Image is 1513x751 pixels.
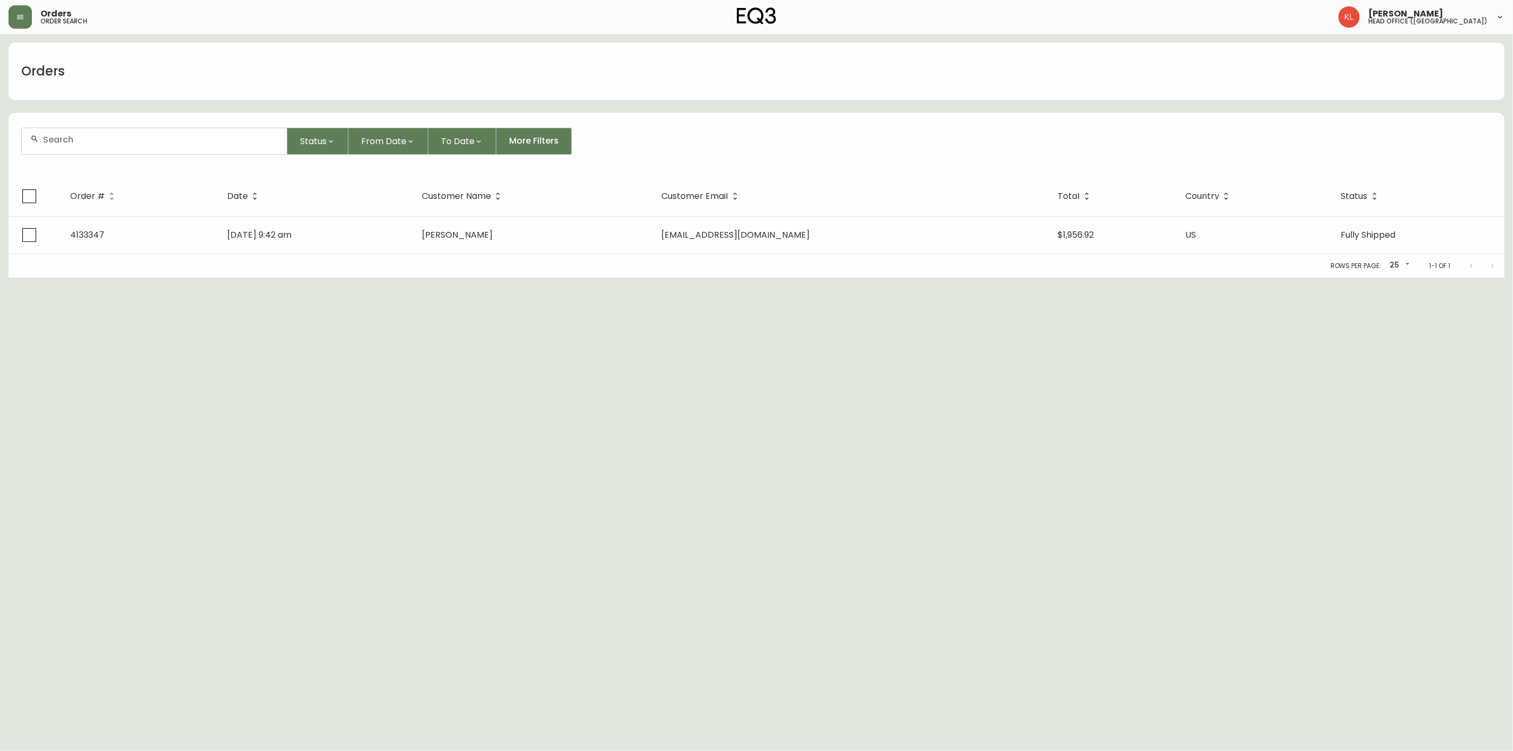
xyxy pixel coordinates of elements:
input: Search [43,135,278,145]
span: [PERSON_NAME] [422,229,493,241]
button: To Date [428,128,496,155]
span: US [1185,229,1196,241]
p: Rows per page: [1331,261,1381,271]
button: From Date [348,128,428,155]
span: Total [1058,193,1080,199]
span: Customer Name [422,193,491,199]
img: 2c0c8aa7421344cf0398c7f872b772b5 [1339,6,1360,28]
span: Country [1185,191,1233,201]
span: Fully Shipped [1341,229,1396,241]
span: $1,956.92 [1058,229,1094,241]
h5: head office ([GEOGRAPHIC_DATA]) [1368,18,1487,24]
span: Status [1341,193,1368,199]
button: Status [287,128,348,155]
span: 4133347 [70,229,104,241]
span: Country [1185,193,1219,199]
h5: order search [40,18,87,24]
span: Customer Email [662,191,742,201]
span: [EMAIL_ADDRESS][DOMAIN_NAME] [662,229,810,241]
span: Date [227,191,262,201]
div: 25 [1385,257,1412,274]
span: Date [227,193,248,199]
span: More Filters [509,135,559,147]
span: Order # [70,193,105,199]
span: Status [300,135,327,148]
button: More Filters [496,128,572,155]
span: Total [1058,191,1094,201]
span: Orders [40,10,71,18]
span: Status [1341,191,1382,201]
span: [PERSON_NAME] [1368,10,1443,18]
span: From Date [361,135,406,148]
span: Customer Email [662,193,728,199]
span: Customer Name [422,191,505,201]
p: 1-1 of 1 [1429,261,1450,271]
span: [DATE] 9:42 am [227,229,292,241]
h1: Orders [21,62,65,80]
img: logo [737,7,776,24]
span: To Date [441,135,475,148]
span: Order # [70,191,119,201]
